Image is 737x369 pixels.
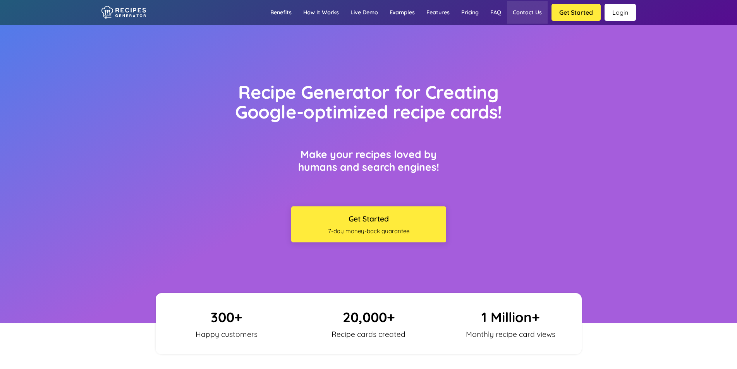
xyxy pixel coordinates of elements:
[445,309,576,326] p: 1 Million+
[507,1,548,24] a: Contact us
[421,1,455,24] a: Features
[295,227,442,235] span: 7-day money-back guarantee
[551,4,601,21] button: Get Started
[161,309,292,326] p: 300+
[297,1,345,24] a: How it works
[291,148,446,173] h3: Make your recipes loved by humans and search engines!
[484,1,507,24] a: FAQ
[455,1,484,24] a: Pricing
[265,1,297,24] a: Benefits
[303,309,434,326] p: 20,000+
[458,330,563,339] p: Monthly recipe card views
[174,330,279,339] p: Happy customers
[291,206,446,242] button: Get Started7-day money-back guarantee
[384,1,421,24] a: Examples
[605,4,636,21] a: Login
[345,1,384,24] a: Live demo
[218,82,519,122] h1: Recipe Generator for Creating Google-optimized recipe cards!
[316,330,421,339] p: Recipe cards created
